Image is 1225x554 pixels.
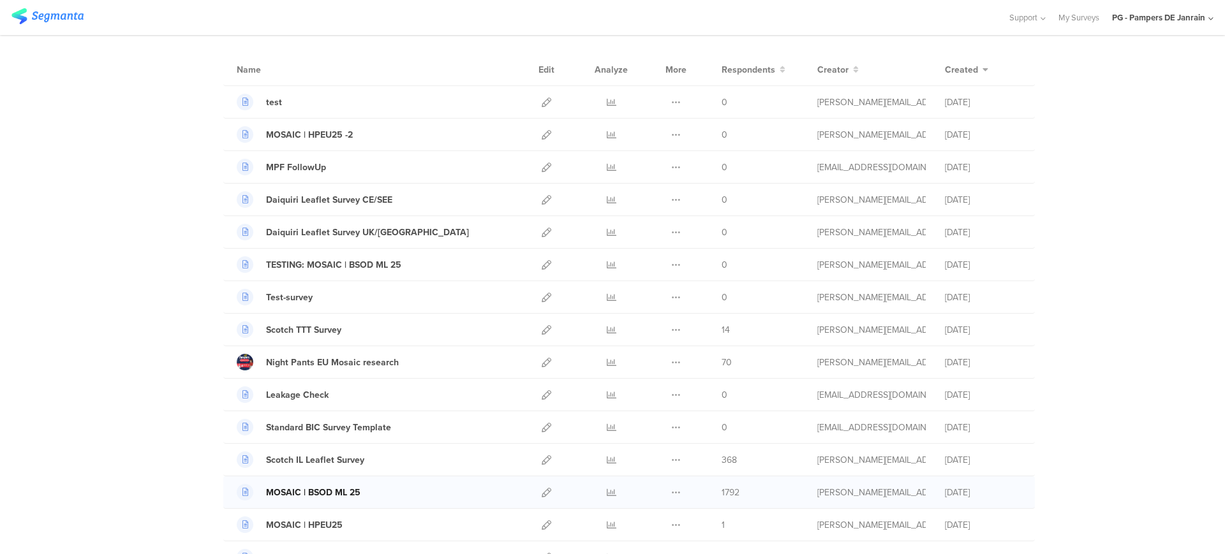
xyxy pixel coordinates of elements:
[817,421,926,434] div: burcak.b.1@pg.com
[945,323,1021,337] div: [DATE]
[266,258,401,272] div: TESTING: MOSAIC | BSOD ML 25
[945,161,1021,174] div: [DATE]
[237,419,391,435] a: Standard BIC Survey Template
[945,421,1021,434] div: [DATE]
[945,291,1021,304] div: [DATE]
[722,63,785,77] button: Respondents
[945,388,1021,402] div: [DATE]
[945,226,1021,239] div: [DATE]
[266,453,364,467] div: Scotch IL Leaflet Survey
[817,63,849,77] span: Creator
[817,193,926,207] div: fritz.t@pg.com
[817,356,926,369] div: alves.dp@pg.com
[722,226,727,239] span: 0
[237,354,399,370] a: Night Pants EU Mosaic research
[533,54,560,85] div: Edit
[817,128,926,142] div: fritz.t@pg.com
[1112,11,1205,24] div: PG - Pampers DE Janrain
[817,258,926,272] div: fritz.t@pg.com
[722,388,727,402] span: 0
[266,421,391,434] div: Standard BIC Survey Template
[945,128,1021,142] div: [DATE]
[237,289,313,305] a: Test-survey
[945,486,1021,499] div: [DATE]
[237,484,360,500] a: MOSAIC | BSOD ML 25
[945,356,1021,369] div: [DATE]
[817,453,926,467] div: fritz.t@pg.com
[945,518,1021,532] div: [DATE]
[722,291,727,304] span: 0
[722,453,737,467] span: 368
[722,193,727,207] span: 0
[237,321,341,338] a: Scotch TTT Survey
[817,63,859,77] button: Creator
[722,63,775,77] span: Respondents
[722,258,727,272] span: 0
[266,486,360,499] div: MOSAIC | BSOD ML 25
[237,63,313,77] div: Name
[237,191,392,208] a: Daiquiri Leaflet Survey CE/SEE
[945,258,1021,272] div: [DATE]
[945,453,1021,467] div: [DATE]
[817,388,926,402] div: burcak.b.1@pg.com
[722,128,727,142] span: 0
[237,386,329,403] a: Leakage Check
[662,54,690,85] div: More
[266,193,392,207] div: Daiquiri Leaflet Survey CE/SEE
[237,516,343,533] a: MOSAIC | HPEU25
[1009,11,1037,24] span: Support
[945,63,978,77] span: Created
[817,161,926,174] div: burcak.b.1@pg.com
[237,256,401,273] a: TESTING: MOSAIC | BSOD ML 25
[266,291,313,304] div: Test-survey
[266,96,282,109] div: test
[722,96,727,109] span: 0
[266,128,353,142] div: MOSAIC | HPEU25 -2
[817,518,926,532] div: fritz.t@pg.com
[722,421,727,434] span: 0
[237,159,326,175] a: MPF FollowUp
[266,226,469,239] div: Daiquiri Leaflet Survey UK/Iberia
[817,486,926,499] div: fritz.t@pg.com
[237,224,469,240] a: Daiquiri Leaflet Survey UK/[GEOGRAPHIC_DATA]
[945,193,1021,207] div: [DATE]
[237,126,353,143] a: MOSAIC | HPEU25 -2
[237,94,282,110] a: test
[817,291,926,304] div: fritz.t@pg.com
[237,451,364,468] a: Scotch IL Leaflet Survey
[266,518,343,532] div: MOSAIC | HPEU25
[722,161,727,174] span: 0
[945,96,1021,109] div: [DATE]
[266,323,341,337] div: Scotch TTT Survey
[266,356,399,369] div: Night Pants EU Mosaic research
[817,96,926,109] div: benke.vb.1@pg.com
[592,54,630,85] div: Analyze
[11,8,84,24] img: segmanta logo
[945,63,988,77] button: Created
[266,161,326,174] div: MPF FollowUp
[722,356,732,369] span: 70
[266,388,329,402] div: Leakage Check
[722,486,739,499] span: 1792
[817,226,926,239] div: fritz.t@pg.com
[722,323,730,337] span: 14
[817,323,926,337] div: fritz.t@pg.com
[722,518,725,532] span: 1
